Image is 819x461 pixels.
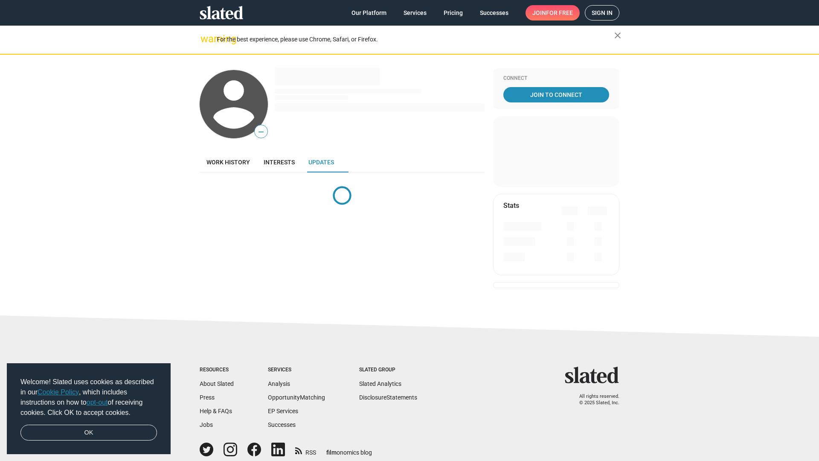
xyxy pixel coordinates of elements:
a: Join To Connect [503,87,609,102]
div: For the best experience, please use Chrome, Safari, or Firefox. [217,34,614,45]
a: Joinfor free [526,5,580,20]
span: Successes [480,5,508,20]
div: Connect [503,75,609,82]
a: Our Platform [345,5,393,20]
span: Services [404,5,427,20]
span: Interests [264,159,295,166]
mat-icon: close [613,30,623,41]
a: Services [397,5,433,20]
mat-card-title: Stats [503,201,519,210]
a: Successes [268,421,296,428]
a: About Slated [200,380,234,387]
a: dismiss cookie message [20,425,157,441]
div: cookieconsent [7,363,171,455]
span: Sign in [592,6,613,20]
a: Successes [473,5,515,20]
a: EP Services [268,408,298,414]
a: Pricing [437,5,470,20]
span: Work history [206,159,250,166]
a: OpportunityMatching [268,394,325,401]
a: Work history [200,152,257,172]
p: All rights reserved. © 2025 Slated, Inc. [570,394,619,406]
a: Sign in [585,5,619,20]
a: Cookie Policy [38,388,79,396]
a: Interests [257,152,302,172]
div: Slated Group [359,367,417,373]
a: Analysis [268,380,290,387]
a: Slated Analytics [359,380,401,387]
span: Pricing [444,5,463,20]
span: Welcome! Slated uses cookies as described in our , which includes instructions on how to of recei... [20,377,157,418]
mat-icon: warning [200,34,211,44]
span: — [255,126,267,137]
div: Resources [200,367,234,373]
div: Services [268,367,325,373]
span: Our Platform [351,5,386,20]
a: Jobs [200,421,213,428]
a: Updates [302,152,341,172]
span: film [326,449,337,456]
span: for free [546,5,573,20]
span: Updates [308,159,334,166]
a: DisclosureStatements [359,394,417,401]
a: filmonomics blog [326,442,372,457]
span: Join To Connect [505,87,607,102]
a: Press [200,394,215,401]
a: RSS [295,443,316,457]
span: Join [532,5,573,20]
a: Help & FAQs [200,408,232,414]
a: opt-out [87,399,108,406]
